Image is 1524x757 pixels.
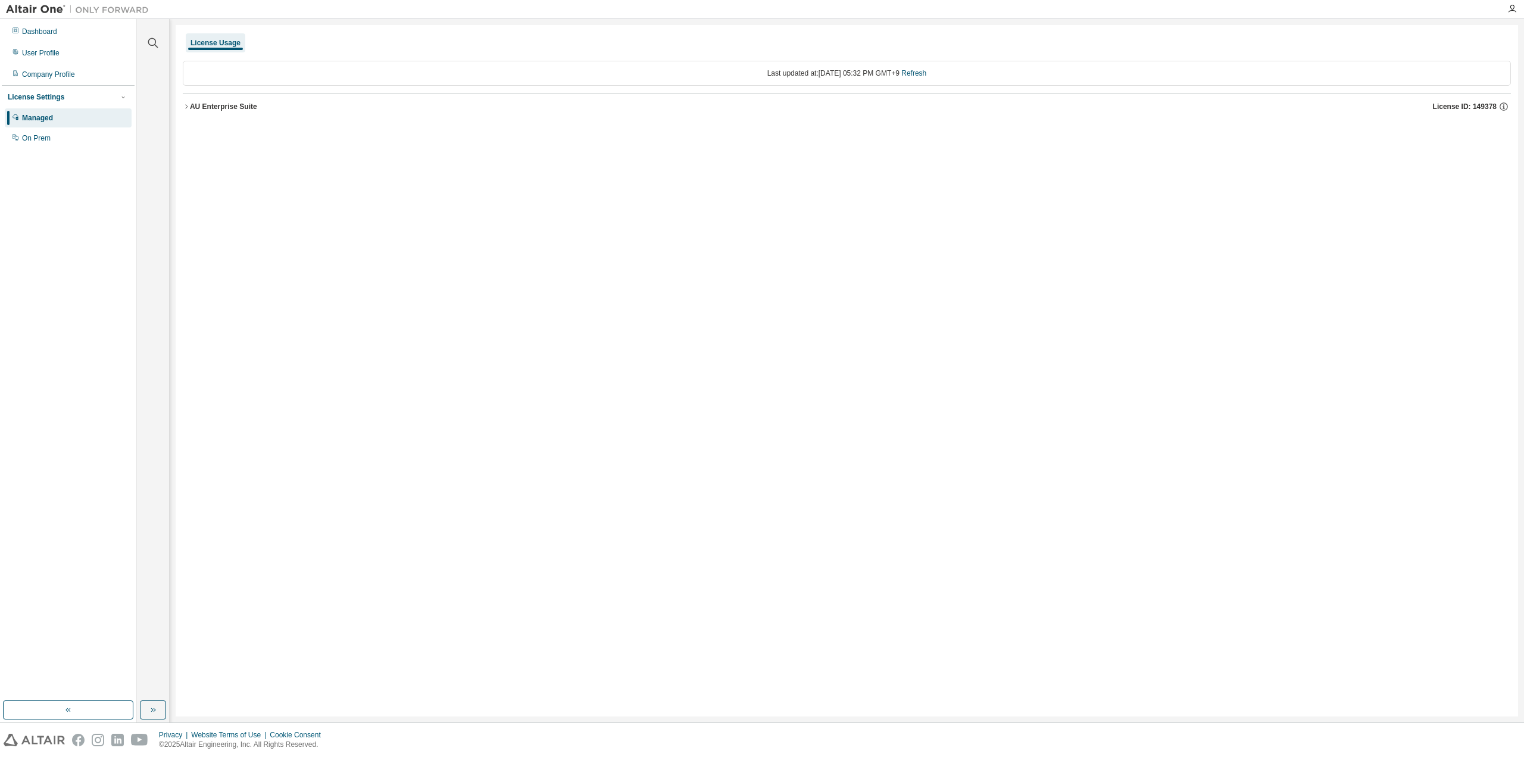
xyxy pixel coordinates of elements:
[190,102,257,111] div: AU Enterprise Suite
[22,27,57,36] div: Dashboard
[22,48,60,58] div: User Profile
[159,740,328,750] p: © 2025 Altair Engineering, Inc. All Rights Reserved.
[22,70,75,79] div: Company Profile
[111,734,124,746] img: linkedin.svg
[22,133,51,143] div: On Prem
[270,730,327,740] div: Cookie Consent
[1433,102,1497,111] span: License ID: 149378
[6,4,155,15] img: Altair One
[901,69,926,77] a: Refresh
[191,730,270,740] div: Website Terms of Use
[159,730,191,740] div: Privacy
[92,734,104,746] img: instagram.svg
[8,92,64,102] div: License Settings
[22,113,53,123] div: Managed
[190,38,241,48] div: License Usage
[72,734,85,746] img: facebook.svg
[183,94,1511,120] button: AU Enterprise SuiteLicense ID: 149378
[183,61,1511,86] div: Last updated at: [DATE] 05:32 PM GMT+9
[4,734,65,746] img: altair_logo.svg
[131,734,148,746] img: youtube.svg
